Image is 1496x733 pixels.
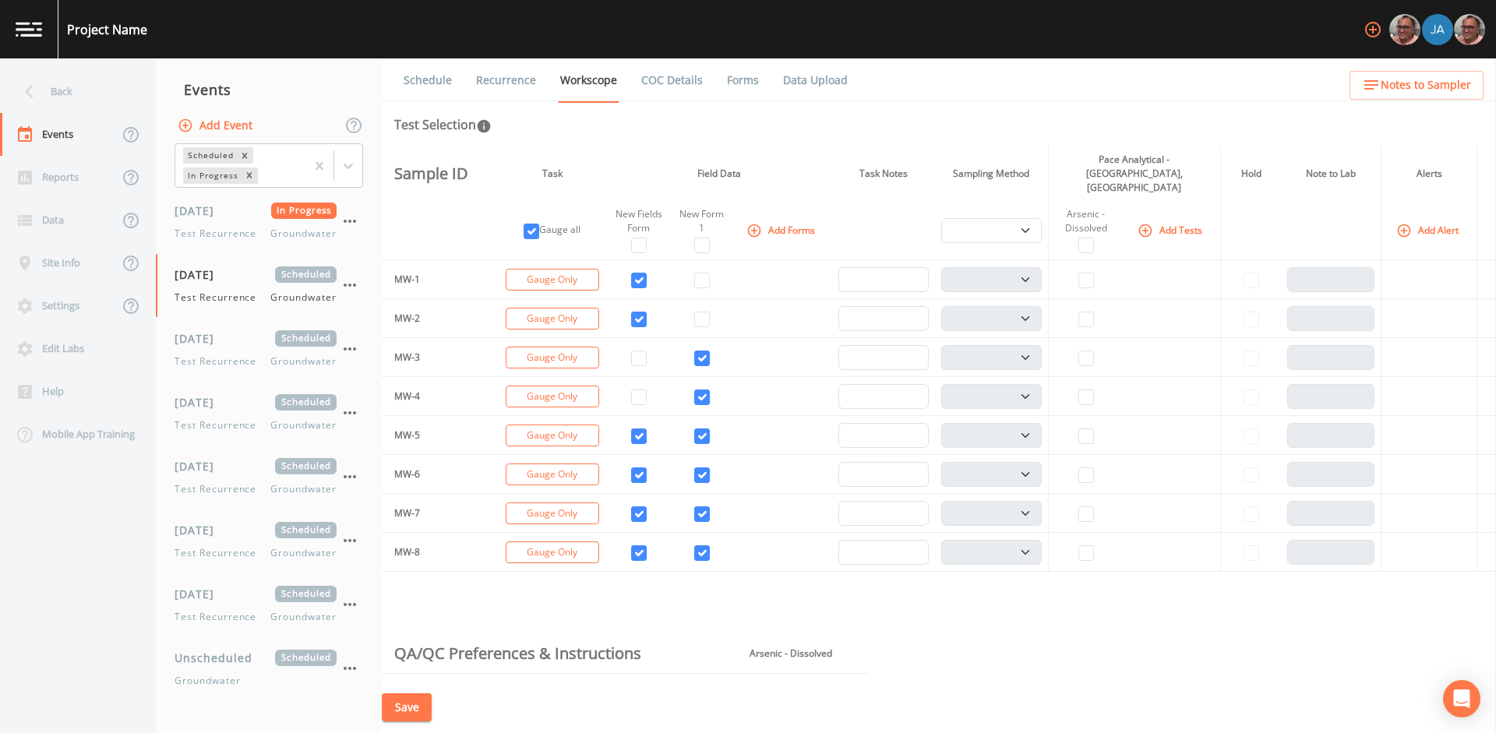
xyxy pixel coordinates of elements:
th: Task [497,146,607,201]
a: Data Upload [781,58,850,102]
div: In Progress [183,167,241,184]
span: Test Recurrence [175,610,266,624]
td: MW-2 [382,299,482,338]
a: [DATE]ScheduledTest RecurrenceGroundwater [156,509,382,573]
div: Mike Franklin [1388,14,1421,45]
td: MW-6 [382,455,482,494]
span: Test Recurrence [175,227,266,241]
span: Scheduled [275,586,337,602]
th: Alerts [1381,146,1477,201]
span: Groundwater [270,291,337,305]
div: Test Selection [394,115,492,134]
img: logo [16,22,42,37]
button: Gauge Only [506,502,599,524]
span: Groundwater [270,546,337,560]
td: MW-7 [382,494,482,533]
a: Forms [725,58,761,102]
span: In Progress [271,203,337,219]
button: Gauge Only [506,269,599,291]
a: UnscheduledScheduledGroundwater [156,637,382,701]
td: MW-4 [382,377,482,416]
label: Gauge all [539,223,580,237]
button: Gauge Only [506,308,599,329]
span: Test Recurrence [175,482,266,496]
span: [DATE] [175,203,225,219]
span: Test Recurrence [175,418,266,432]
span: Groundwater [270,482,337,496]
span: Scheduled [275,650,337,666]
span: Scheduled [275,458,337,474]
a: [DATE]ScheduledTest RecurrenceGroundwater [156,318,382,382]
button: Add Forms [743,217,821,243]
td: MW-3 [382,338,482,377]
span: Groundwater [270,227,337,241]
a: [DATE]In ProgressTest RecurrenceGroundwater [156,190,382,254]
div: Scheduled [183,147,236,164]
th: Task Notes [832,146,935,201]
span: Scheduled [275,266,337,283]
td: MW-8 [382,533,482,572]
th: Hold [1220,146,1281,201]
a: Schedule [401,58,454,102]
div: Jack [1421,14,1454,45]
span: [DATE] [175,394,225,411]
th: Sampling Method [935,146,1048,201]
img: e2d790fa78825a4bb76dcb6ab311d44c [1454,14,1485,45]
a: COC Details [639,58,705,102]
div: Remove Scheduled [236,147,253,164]
th: Field Data [607,146,832,201]
span: Test Recurrence [175,354,266,368]
span: Scheduled [275,522,337,538]
span: [DATE] [175,266,225,283]
button: Gauge Only [506,425,599,446]
a: [DATE]ScheduledTest RecurrenceGroundwater [156,254,382,318]
button: Save [382,693,432,722]
span: Test Recurrence [175,291,266,305]
button: Add Tests [1134,217,1208,243]
span: Groundwater [270,354,337,368]
button: Gauge Only [506,347,599,368]
button: Notes to Sampler [1350,71,1484,100]
button: Gauge Only [506,386,599,407]
span: [DATE] [175,330,225,347]
span: Groundwater [175,674,241,688]
span: Notes to Sampler [1381,76,1471,95]
td: MW-5 [382,416,482,455]
div: Arsenic - Dissolved [1055,207,1117,235]
button: Add Event [175,111,259,140]
span: [DATE] [175,458,225,474]
span: Scheduled [275,330,337,347]
div: Open Intercom Messenger [1443,680,1480,717]
th: Sample ID [382,146,482,201]
span: Test Recurrence [175,546,266,560]
a: [DATE]ScheduledTest RecurrenceGroundwater [156,382,382,446]
td: MW-1 [382,260,482,299]
span: [DATE] [175,522,225,538]
a: Workscope [558,58,619,103]
img: 9bdbef966646a2a6dd42c1e55553a562 [1422,14,1453,45]
a: [DATE]ScheduledTest RecurrenceGroundwater [156,446,382,509]
a: [DATE]ScheduledTest RecurrenceGroundwater [156,573,382,637]
div: Project Name [67,20,147,39]
button: Gauge Only [506,463,599,485]
span: Groundwater [270,418,337,432]
span: Unscheduled [175,650,263,666]
th: Arsenic - Dissolved [732,634,849,673]
a: Recurrence [474,58,538,102]
div: Remove In Progress [241,167,258,184]
svg: In this section you'll be able to select the analytical test to run, based on the media type, and... [476,118,492,134]
th: Note to Lab [1281,146,1381,201]
div: Events [156,70,382,109]
button: Add Alert [1393,217,1465,243]
th: QA/QC Preferences & Instructions [382,634,732,673]
span: [DATE] [175,586,225,602]
span: Groundwater [270,610,337,624]
div: New Form 1 [677,207,727,235]
span: Scheduled [275,394,337,411]
th: Pace Analytical - [GEOGRAPHIC_DATA], [GEOGRAPHIC_DATA] [1048,146,1220,201]
div: New Fields Form [613,207,665,235]
button: Gauge Only [506,541,599,563]
img: e2d790fa78825a4bb76dcb6ab311d44c [1389,14,1420,45]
